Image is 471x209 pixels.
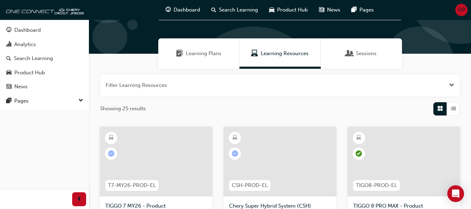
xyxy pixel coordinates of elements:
a: SessionsSessions [321,38,402,69]
span: Showing 25 results [100,105,146,113]
span: pages-icon [6,98,12,104]
span: Product Hub [277,6,308,14]
span: TIGO8-PROD-EL [356,181,397,189]
span: learningResourceType_ELEARNING-icon [356,133,361,142]
span: Grid [438,105,443,113]
span: learningRecordVerb_ATTEMPT-icon [108,150,114,157]
span: Pages [359,6,374,14]
span: learningResourceType_ELEARNING-icon [233,133,237,142]
span: car-icon [6,70,12,76]
span: Learning Plans [186,50,221,58]
span: Dashboard [174,6,200,14]
a: Analytics [3,38,86,51]
a: Product Hub [3,66,86,79]
span: learningResourceType_ELEARNING-icon [109,133,114,142]
span: T7-MY26-PROD-EL [108,181,156,189]
span: chart-icon [6,42,12,48]
span: DP [458,6,465,14]
div: Open Intercom Messenger [447,185,464,202]
span: news-icon [319,6,324,14]
a: pages-iconPages [346,3,379,17]
a: news-iconNews [313,3,346,17]
span: learningRecordVerb_ATTEMPT-icon [232,150,238,157]
span: prev-icon [77,195,82,204]
span: guage-icon [6,27,12,33]
a: car-iconProduct Hub [264,3,313,17]
img: oneconnect [3,3,84,17]
div: News [14,83,28,91]
button: Pages [3,95,86,107]
div: Pages [14,97,29,105]
a: Learning PlansLearning Plans [158,38,240,69]
span: Sessions [346,50,353,58]
a: guage-iconDashboard [160,3,206,17]
button: DP [455,4,468,16]
span: CSH-PROD-EL [232,181,268,189]
a: Search Learning [3,52,86,65]
span: search-icon [211,6,216,14]
a: search-iconSearch Learning [206,3,264,17]
div: Analytics [14,40,36,48]
span: guage-icon [166,6,171,14]
span: News [327,6,340,14]
span: pages-icon [351,6,357,14]
span: Learning Resources [261,50,309,58]
span: learningRecordVerb_PASS-icon [356,150,362,157]
div: Search Learning [14,54,53,62]
span: Search Learning [219,6,258,14]
div: Product Hub [14,69,45,77]
button: DashboardAnalyticsSearch LearningProduct HubNews [3,22,86,95]
span: news-icon [6,84,12,90]
a: Dashboard [3,24,86,37]
a: News [3,80,86,93]
span: search-icon [6,55,11,62]
div: Dashboard [14,26,41,34]
span: Sessions [356,50,377,58]
span: Learning Plans [176,50,183,58]
span: Learning Resources [251,50,258,58]
span: car-icon [269,6,274,14]
a: Learning ResourcesLearning Resources [240,38,321,69]
span: List [451,105,456,113]
span: down-icon [78,96,83,105]
button: Open the filter [449,81,454,89]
